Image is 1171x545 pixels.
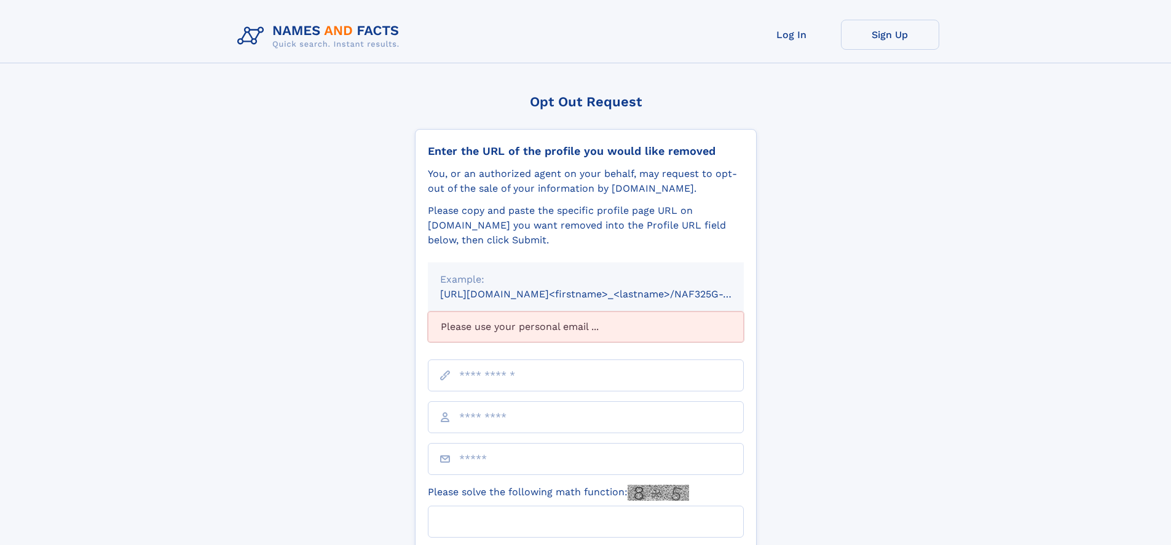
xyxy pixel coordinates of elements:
div: Opt Out Request [415,94,757,109]
a: Log In [743,20,841,50]
div: Enter the URL of the profile you would like removed [428,144,744,158]
div: You, or an authorized agent on your behalf, may request to opt-out of the sale of your informatio... [428,167,744,196]
img: Logo Names and Facts [232,20,409,53]
div: Please copy and paste the specific profile page URL on [DOMAIN_NAME] you want removed into the Pr... [428,203,744,248]
div: Example: [440,272,731,287]
a: Sign Up [841,20,939,50]
label: Please solve the following math function: [428,485,689,501]
small: [URL][DOMAIN_NAME]<firstname>_<lastname>/NAF325G-xxxxxxxx [440,288,767,300]
div: Please use your personal email ... [428,312,744,342]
